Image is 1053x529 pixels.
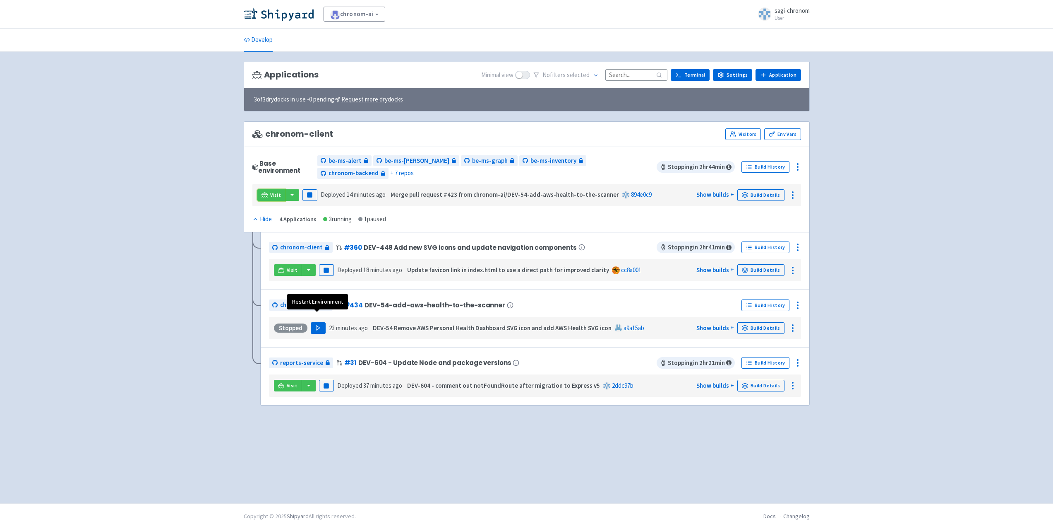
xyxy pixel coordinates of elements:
[696,382,734,389] a: Show builds +
[269,300,333,311] a: chronom-client
[317,155,372,167] a: be-ms-alert
[657,242,735,253] span: Stopping in 2 hr 41 min
[341,95,403,103] u: Request more drydocks
[252,70,319,80] h3: Applications
[391,191,619,198] strong: Merge pull request #423 from chronom-ai/DEV-54-add-aws-health-to-the-scanner
[363,382,402,389] time: 37 minutes ago
[329,156,362,166] span: be-ms-alert
[407,266,609,274] strong: Update favicon link in index.html to use a direct path for improved clarity
[621,266,641,274] a: cc8a001
[287,267,297,273] span: Visit
[280,300,323,310] span: chronom-client
[764,128,801,140] a: Env Vars
[252,215,272,224] div: Hide
[737,264,784,276] a: Build Details
[725,128,761,140] a: Visitors
[756,69,801,81] a: Application
[631,191,652,198] a: 894e0c9
[280,358,323,368] span: reports-service
[696,191,734,198] a: Show builds +
[741,357,789,369] a: Build History
[783,512,810,520] a: Changelog
[329,324,368,332] time: 23 minutes ago
[287,512,309,520] a: Shipyard
[344,301,363,309] a: #434
[244,7,314,21] img: Shipyard logo
[280,243,323,252] span: chronom-client
[287,382,297,389] span: Visit
[274,380,302,391] a: Visit
[542,70,590,80] span: No filter s
[741,242,789,253] a: Build History
[319,264,334,276] button: Pause
[390,169,414,178] span: + 7 repos
[624,324,644,332] a: a9a15ab
[317,168,389,179] a: chronom-backend
[244,29,273,52] a: Develop
[274,324,307,333] div: Stopped
[612,382,633,389] a: 2ddc97b
[519,155,586,167] a: be-ms-inventory
[252,160,314,174] div: Base environment
[696,266,734,274] a: Show builds +
[319,380,334,391] button: Pause
[696,324,734,332] a: Show builds +
[775,15,810,21] small: User
[461,155,518,167] a: be-ms-graph
[364,244,576,251] span: DEV-448 Add new SVG icons and update navigation components
[481,70,513,80] span: Minimal view
[605,69,667,80] input: Search...
[737,322,784,334] a: Build Details
[657,161,735,173] span: Stopping in 2 hr 44 min
[344,243,362,252] a: #360
[472,156,508,166] span: be-ms-graph
[737,380,784,391] a: Build Details
[257,189,285,201] a: Visit
[763,512,776,520] a: Docs
[337,382,402,389] span: Deployed
[252,129,333,139] span: chronom-client
[270,192,281,198] span: Visit
[337,266,402,274] span: Deployed
[269,242,333,253] a: chronom-client
[657,357,735,369] span: Stopping in 2 hr 21 min
[302,189,317,201] button: Pause
[347,191,386,198] time: 14 minutes ago
[753,7,810,21] a: sagi-chronom User
[365,302,505,309] span: DEV-54-add-aws-health-to-the-scanner
[737,189,784,201] a: Build Details
[329,169,379,178] span: chronom-backend
[373,155,459,167] a: be-ms-[PERSON_NAME]
[530,156,576,166] span: be-ms-inventory
[252,215,273,224] button: Hide
[363,266,402,274] time: 18 minutes ago
[254,95,403,104] span: 3 of 3 drydocks in use - 0 pending
[384,156,449,166] span: be-ms-[PERSON_NAME]
[567,71,590,79] span: selected
[244,512,356,521] div: Copyright © 2025 All rights reserved.
[671,69,710,81] a: Terminal
[741,161,789,173] a: Build History
[279,215,317,224] div: 4 Applications
[713,69,752,81] a: Settings
[407,382,600,389] strong: DEV-604 - comment out notFoundRoute after migration to Express v5
[741,300,789,311] a: Build History
[344,358,357,367] a: #31
[274,264,302,276] a: Visit
[775,7,810,14] span: sagi-chronom
[373,324,612,332] strong: DEV-54 Remove AWS Personal Health Dashboard SVG icon and add AWS Health SVG icon
[358,359,511,366] span: DEV-604 - Update Node and package versions
[269,357,333,369] a: reports-service
[324,7,386,22] a: chronom-ai
[323,215,352,224] div: 3 running
[321,191,386,198] span: Deployed
[358,215,386,224] div: 1 paused
[311,322,326,334] button: Play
